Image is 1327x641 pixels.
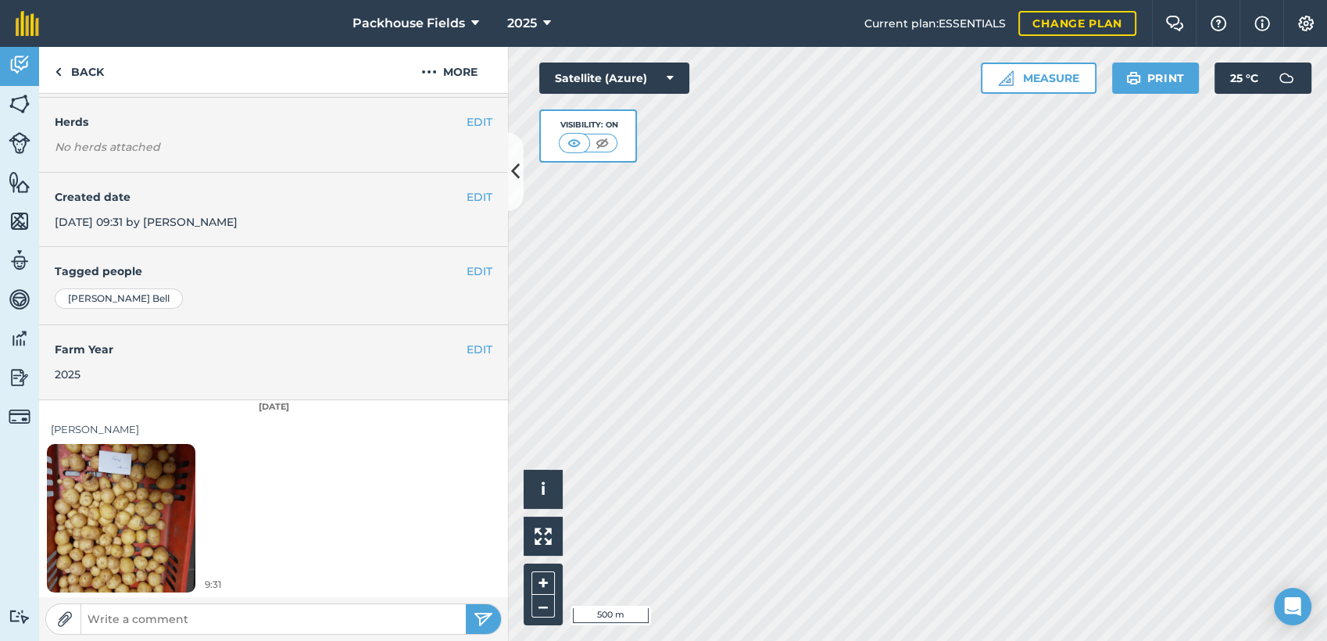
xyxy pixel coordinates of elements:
div: 2025 [55,366,492,383]
img: svg+xml;base64,PHN2ZyB4bWxucz0iaHR0cDovL3d3dy53My5vcmcvMjAwMC9zdmciIHdpZHRoPSIyNSIgaGVpZ2h0PSIyNC... [474,610,493,628]
span: Current plan : ESSENTIALS [864,15,1006,32]
img: svg+xml;base64,PHN2ZyB4bWxucz0iaHR0cDovL3d3dy53My5vcmcvMjAwMC9zdmciIHdpZHRoPSIxNyIgaGVpZ2h0PSIxNy... [1254,14,1270,33]
input: Write a comment [81,608,466,630]
button: + [531,571,555,595]
button: – [531,595,555,618]
button: EDIT [467,188,492,206]
button: More [391,47,508,93]
img: svg+xml;base64,PD94bWwgdmVyc2lvbj0iMS4wIiBlbmNvZGluZz0idXRmLTgiPz4KPCEtLSBHZW5lcmF0b3I6IEFkb2JlIE... [1271,63,1302,94]
button: EDIT [467,341,492,358]
img: svg+xml;base64,PD94bWwgdmVyc2lvbj0iMS4wIiBlbmNvZGluZz0idXRmLTgiPz4KPCEtLSBHZW5lcmF0b3I6IEFkb2JlIE... [9,406,30,428]
img: A cog icon [1297,16,1315,31]
img: svg+xml;base64,PHN2ZyB4bWxucz0iaHR0cDovL3d3dy53My5vcmcvMjAwMC9zdmciIHdpZHRoPSI5IiBoZWlnaHQ9IjI0Ii... [55,63,62,81]
img: Paperclip icon [57,611,73,627]
img: Four arrows, one pointing top left, one top right, one bottom right and the last bottom left [535,528,552,545]
img: svg+xml;base64,PD94bWwgdmVyc2lvbj0iMS4wIiBlbmNvZGluZz0idXRmLTgiPz4KPCEtLSBHZW5lcmF0b3I6IEFkb2JlIE... [9,249,30,272]
div: Visibility: On [559,119,618,131]
img: svg+xml;base64,PD94bWwgdmVyc2lvbj0iMS4wIiBlbmNvZGluZz0idXRmLTgiPz4KPCEtLSBHZW5lcmF0b3I6IEFkb2JlIE... [9,366,30,389]
span: 9:31 [205,577,221,592]
button: EDIT [467,263,492,280]
img: svg+xml;base64,PD94bWwgdmVyc2lvbj0iMS4wIiBlbmNvZGluZz0idXRmLTgiPz4KPCEtLSBHZW5lcmF0b3I6IEFkb2JlIE... [9,288,30,311]
button: Satellite (Azure) [539,63,689,94]
button: EDIT [467,113,492,131]
a: Back [39,47,120,93]
span: i [541,479,545,499]
img: svg+xml;base64,PHN2ZyB4bWxucz0iaHR0cDovL3d3dy53My5vcmcvMjAwMC9zdmciIHdpZHRoPSI1NiIgaGVpZ2h0PSI2MC... [9,209,30,233]
img: svg+xml;base64,PHN2ZyB4bWxucz0iaHR0cDovL3d3dy53My5vcmcvMjAwMC9zdmciIHdpZHRoPSI1MCIgaGVpZ2h0PSI0MC... [564,135,584,151]
img: svg+xml;base64,PD94bWwgdmVyc2lvbj0iMS4wIiBlbmNvZGluZz0idXRmLTgiPz4KPCEtLSBHZW5lcmF0b3I6IEFkb2JlIE... [9,53,30,77]
img: svg+xml;base64,PHN2ZyB4bWxucz0iaHR0cDovL3d3dy53My5vcmcvMjAwMC9zdmciIHdpZHRoPSI1MCIgaGVpZ2h0PSI0MC... [592,135,612,151]
div: [DATE] [39,400,508,414]
img: fieldmargin Logo [16,11,39,36]
a: Change plan [1018,11,1136,36]
span: 25 ° C [1230,63,1258,94]
div: [PERSON_NAME] [51,421,496,438]
img: svg+xml;base64,PD94bWwgdmVyc2lvbj0iMS4wIiBlbmNvZGluZz0idXRmLTgiPz4KPCEtLSBHZW5lcmF0b3I6IEFkb2JlIE... [9,609,30,624]
h4: Tagged people [55,263,492,280]
img: svg+xml;base64,PHN2ZyB4bWxucz0iaHR0cDovL3d3dy53My5vcmcvMjAwMC9zdmciIHdpZHRoPSI1NiIgaGVpZ2h0PSI2MC... [9,92,30,116]
span: 2025 [507,14,537,33]
img: Loading spinner [47,419,195,617]
img: svg+xml;base64,PHN2ZyB4bWxucz0iaHR0cDovL3d3dy53My5vcmcvMjAwMC9zdmciIHdpZHRoPSIyMCIgaGVpZ2h0PSIyNC... [421,63,437,81]
h4: Herds [55,113,508,131]
img: svg+xml;base64,PHN2ZyB4bWxucz0iaHR0cDovL3d3dy53My5vcmcvMjAwMC9zdmciIHdpZHRoPSIxOSIgaGVpZ2h0PSIyNC... [1126,69,1141,88]
button: i [524,470,563,509]
div: Open Intercom Messenger [1274,588,1311,625]
img: svg+xml;base64,PD94bWwgdmVyc2lvbj0iMS4wIiBlbmNvZGluZz0idXRmLTgiPz4KPCEtLSBHZW5lcmF0b3I6IEFkb2JlIE... [9,132,30,154]
img: Two speech bubbles overlapping with the left bubble in the forefront [1165,16,1184,31]
div: [DATE] 09:31 by [PERSON_NAME] [39,173,508,248]
em: No herds attached [55,138,508,156]
div: [PERSON_NAME] Bell [55,288,183,309]
button: Print [1112,63,1200,94]
img: svg+xml;base64,PHN2ZyB4bWxucz0iaHR0cDovL3d3dy53My5vcmcvMjAwMC9zdmciIHdpZHRoPSI1NiIgaGVpZ2h0PSI2MC... [9,170,30,194]
img: A question mark icon [1209,16,1228,31]
img: svg+xml;base64,PD94bWwgdmVyc2lvbj0iMS4wIiBlbmNvZGluZz0idXRmLTgiPz4KPCEtLSBHZW5lcmF0b3I6IEFkb2JlIE... [9,327,30,350]
button: 25 °C [1214,63,1311,94]
button: Measure [981,63,1096,94]
h4: Created date [55,188,492,206]
img: Ruler icon [998,70,1014,86]
span: Packhouse Fields [352,14,465,33]
h4: Farm Year [55,341,492,358]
